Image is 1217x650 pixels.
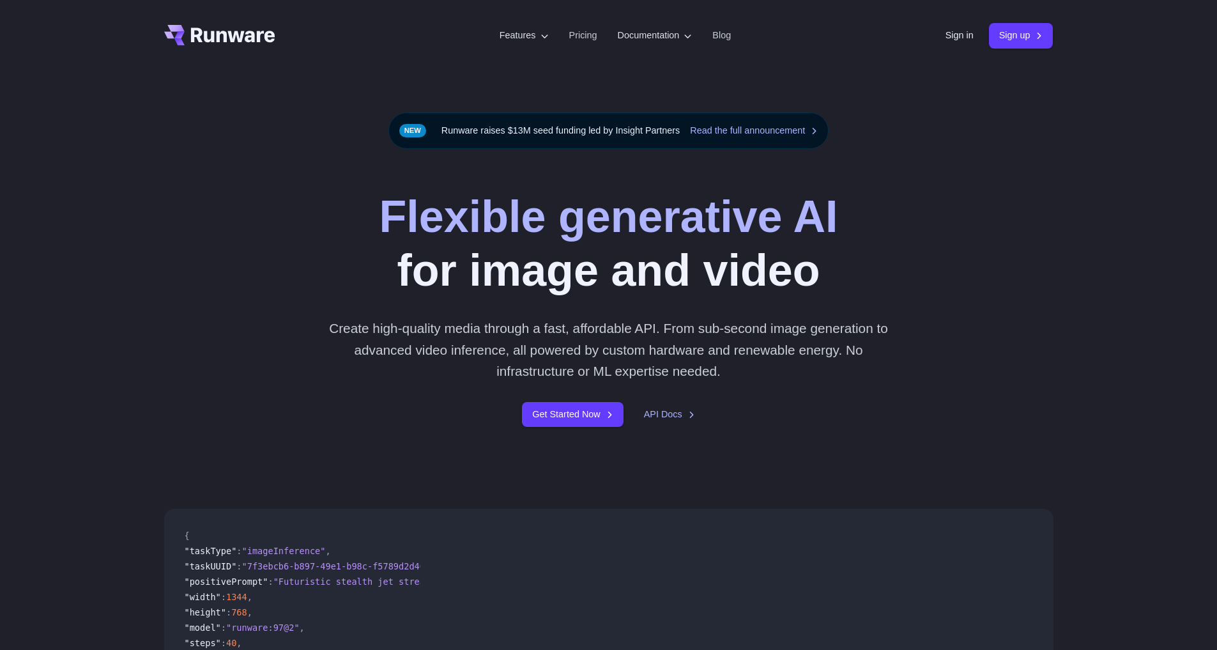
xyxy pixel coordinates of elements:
[618,28,693,43] label: Documentation
[226,638,236,648] span: 40
[226,607,231,617] span: :
[226,623,300,633] span: "runware:97@2"
[325,546,330,556] span: ,
[500,28,549,43] label: Features
[247,607,252,617] span: ,
[379,190,838,297] h1: for image and video
[379,192,838,242] strong: Flexible generative AI
[242,546,326,556] span: "imageInference"
[268,576,273,587] span: :
[324,318,893,382] p: Create high-quality media through a fast, affordable API. From sub-second image generation to adv...
[690,123,818,138] a: Read the full announcement
[236,561,241,571] span: :
[221,592,226,602] span: :
[185,546,237,556] span: "taskType"
[185,592,221,602] span: "width"
[231,607,247,617] span: 768
[300,623,305,633] span: ,
[185,576,268,587] span: "positivePrompt"
[185,530,190,541] span: {
[522,402,623,427] a: Get Started Now
[712,28,731,43] a: Blog
[242,561,441,571] span: "7f3ebcb6-b897-49e1-b98c-f5789d2d40d7"
[273,576,749,587] span: "Futuristic stealth jet streaking through a neon-lit cityscape with glowing purple exhaust"
[164,25,275,45] a: Go to /
[226,592,247,602] span: 1344
[236,638,241,648] span: ,
[185,638,221,648] span: "steps"
[221,623,226,633] span: :
[185,623,221,633] span: "model"
[185,607,226,617] span: "height"
[388,112,829,149] div: Runware raises $13M seed funding led by Insight Partners
[221,638,226,648] span: :
[247,592,252,602] span: ,
[644,407,695,422] a: API Docs
[185,561,237,571] span: "taskUUID"
[236,546,241,556] span: :
[989,23,1053,48] a: Sign up
[945,28,974,43] a: Sign in
[569,28,597,43] a: Pricing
